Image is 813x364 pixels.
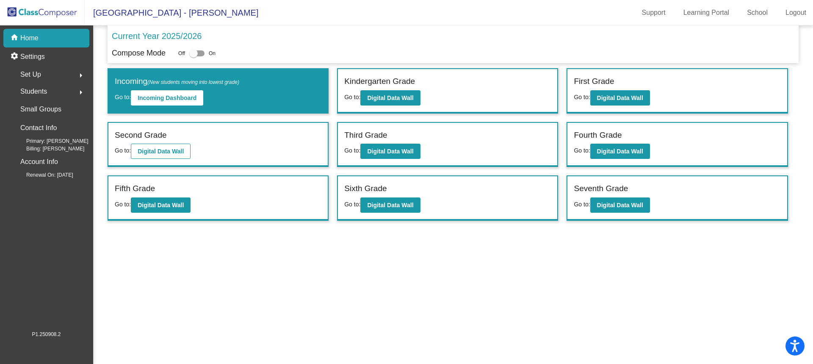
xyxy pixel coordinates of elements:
[740,6,774,19] a: School
[112,47,166,59] p: Compose Mode
[76,70,86,81] mat-icon: arrow_right
[10,52,20,62] mat-icon: settings
[344,129,387,142] label: Third Grade
[574,201,590,208] span: Go to:
[76,87,86,97] mat-icon: arrow_right
[131,144,191,159] button: Digital Data Wall
[344,183,387,195] label: Sixth Grade
[115,94,131,100] span: Go to:
[597,202,643,208] b: Digital Data Wall
[597,94,643,101] b: Digital Data Wall
[115,75,239,88] label: Incoming
[115,201,131,208] span: Go to:
[13,145,84,153] span: Billing: [PERSON_NAME]
[20,156,58,168] p: Account Info
[115,183,155,195] label: Fifth Grade
[138,94,196,101] b: Incoming Dashboard
[131,197,191,213] button: Digital Data Wall
[138,148,184,155] b: Digital Data Wall
[574,183,628,195] label: Seventh Grade
[20,69,41,81] span: Set Up
[209,50,216,57] span: On
[20,103,61,115] p: Small Groups
[574,129,622,142] label: Fourth Grade
[360,197,420,213] button: Digital Data Wall
[677,6,736,19] a: Learning Portal
[344,94,360,100] span: Go to:
[344,147,360,154] span: Go to:
[10,33,20,43] mat-icon: home
[574,75,614,88] label: First Grade
[138,202,184,208] b: Digital Data Wall
[779,6,813,19] a: Logout
[147,79,239,85] span: (New students moving into lowest grade)
[20,86,47,97] span: Students
[20,122,57,134] p: Contact Info
[635,6,672,19] a: Support
[367,148,413,155] b: Digital Data Wall
[597,148,643,155] b: Digital Data Wall
[367,202,413,208] b: Digital Data Wall
[590,144,650,159] button: Digital Data Wall
[115,147,131,154] span: Go to:
[360,90,420,106] button: Digital Data Wall
[344,201,360,208] span: Go to:
[344,75,415,88] label: Kindergarten Grade
[13,171,73,179] span: Renewal On: [DATE]
[131,90,203,106] button: Incoming Dashboard
[574,94,590,100] span: Go to:
[115,129,167,142] label: Second Grade
[20,52,45,62] p: Settings
[20,33,39,43] p: Home
[360,144,420,159] button: Digital Data Wall
[13,137,88,145] span: Primary: [PERSON_NAME]
[590,197,650,213] button: Digital Data Wall
[574,147,590,154] span: Go to:
[85,6,258,19] span: [GEOGRAPHIC_DATA] - [PERSON_NAME]
[112,30,202,42] p: Current Year 2025/2026
[367,94,413,101] b: Digital Data Wall
[590,90,650,106] button: Digital Data Wall
[178,50,185,57] span: Off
